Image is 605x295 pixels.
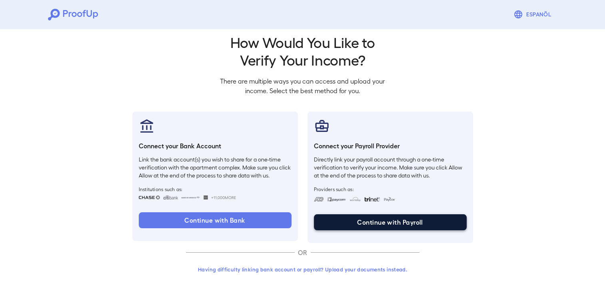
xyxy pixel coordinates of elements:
[349,197,361,201] img: workday.svg
[139,118,155,134] img: bankAccount.svg
[139,212,292,228] button: Continue with Bank
[314,155,467,179] p: Directly link your payroll account through a one-time verification to verify your income. Make su...
[314,197,324,201] img: adp.svg
[510,6,557,22] button: Espanõl
[314,214,467,230] button: Continue with Payroll
[295,248,311,257] p: OR
[314,186,467,192] span: Providers such as:
[139,186,292,192] span: Institutions such as:
[327,197,346,201] img: paycom.svg
[139,155,292,179] p: Link the bank account(s) you wish to share for a one-time verification with the apartment complex...
[181,195,200,199] img: bankOfAmerica.svg
[139,195,160,199] img: chase.svg
[214,33,391,68] h2: How Would You Like to Verify Your Income?
[314,118,330,134] img: payrollProvider.svg
[314,141,467,151] h6: Connect your Payroll Provider
[139,141,292,151] h6: Connect your Bank Account
[186,262,419,277] button: Having difficulty linking bank account or payroll? Upload your documents instead.
[163,195,178,199] img: citibank.svg
[383,197,395,201] img: paycon.svg
[204,195,208,199] img: wellsfargo.svg
[211,194,236,201] span: +11,000 More
[364,197,380,201] img: trinet.svg
[214,76,391,96] p: There are multiple ways you can access and upload your income. Select the best method for you.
